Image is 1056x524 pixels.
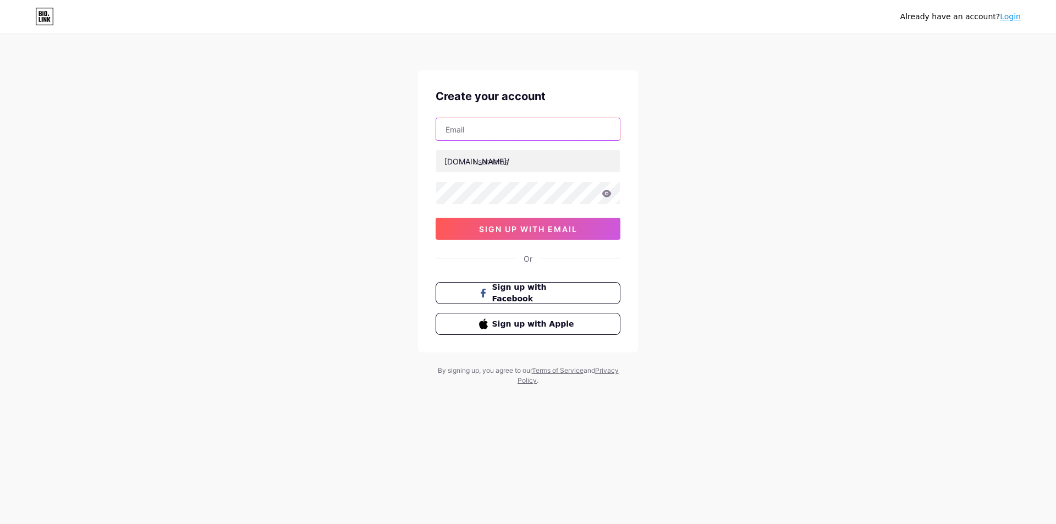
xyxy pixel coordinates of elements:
div: By signing up, you agree to our and . [435,366,621,385]
span: Sign up with Apple [492,318,577,330]
button: Sign up with Facebook [436,282,620,304]
div: Or [524,253,532,264]
a: Terms of Service [532,366,584,374]
div: Create your account [436,88,620,104]
button: sign up with email [436,218,620,240]
span: sign up with email [479,224,577,234]
div: [DOMAIN_NAME]/ [444,156,509,167]
input: username [436,150,620,172]
a: Login [1000,12,1021,21]
input: Email [436,118,620,140]
div: Already have an account? [900,11,1021,23]
button: Sign up with Apple [436,313,620,335]
span: Sign up with Facebook [492,282,577,305]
